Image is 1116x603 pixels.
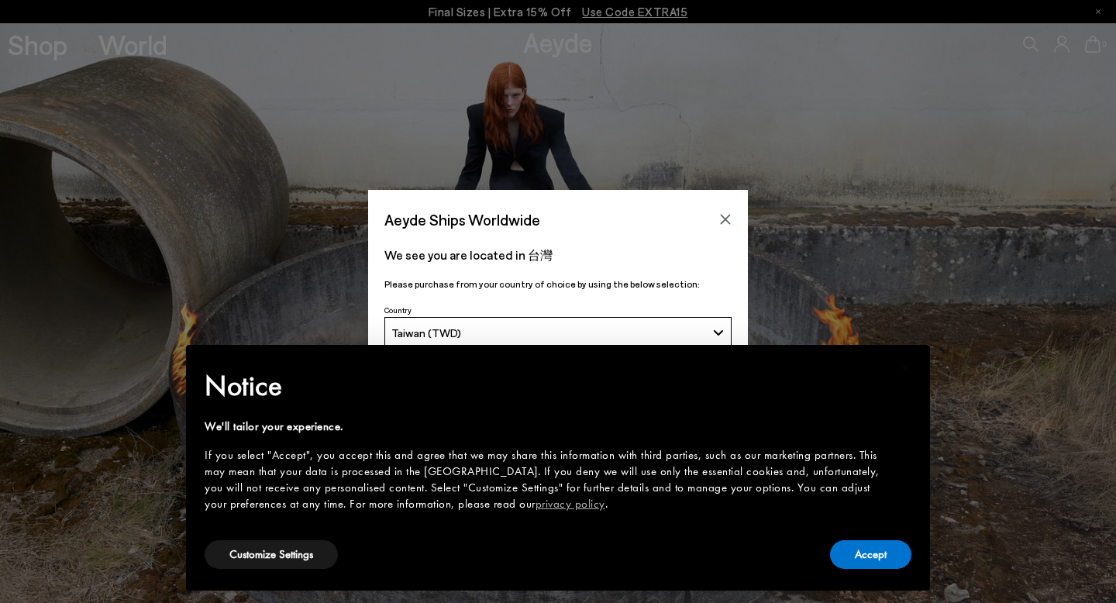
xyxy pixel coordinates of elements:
div: If you select "Accept", you accept this and agree that we may share this information with third p... [205,447,887,512]
button: Close [714,208,737,231]
div: We'll tailor your experience. [205,419,887,435]
p: We see you are located in 台灣 [384,246,732,264]
span: Country [384,305,412,315]
span: Taiwan (TWD) [391,326,461,339]
button: Accept [830,540,911,569]
button: Close this notice [887,350,924,387]
p: Please purchase from your country of choice by using the below selection: [384,277,732,291]
h2: Notice [205,366,887,406]
span: × [901,356,911,380]
span: Aeyde Ships Worldwide [384,206,540,233]
a: privacy policy [536,496,605,512]
button: Customize Settings [205,540,338,569]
